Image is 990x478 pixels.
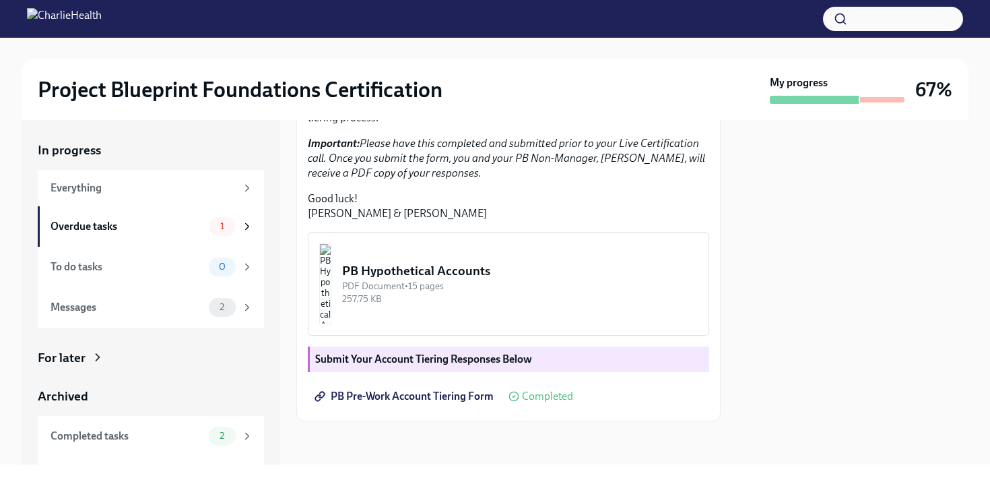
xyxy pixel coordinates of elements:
div: Everything [51,181,236,196]
a: To do tasks0 [38,247,264,287]
a: Overdue tasks1 [38,206,264,247]
a: Archived [38,388,264,405]
div: PB Hypothetical Accounts [342,262,698,280]
h3: 67% [915,78,952,102]
a: Everything [38,170,264,206]
div: PDF Document • 15 pages [342,280,698,293]
div: Overdue tasks [51,219,203,234]
span: Completed [522,391,573,402]
strong: Submit Your Account Tiering Responses Below [315,353,532,365]
div: For later [38,349,86,367]
div: Messages [51,300,203,315]
span: 1 [212,221,232,231]
div: Completed tasks [51,429,203,444]
button: PB Hypothetical AccountsPDF Document•15 pages257.75 KB [308,232,709,336]
img: PB Hypothetical Accounts [319,243,331,324]
a: PB Pre-Work Account Tiering Form [308,383,503,410]
strong: Important: [308,137,360,150]
div: 257.75 KB [342,293,698,305]
span: PB Pre-Work Account Tiering Form [317,390,494,403]
div: To do tasks [51,260,203,274]
a: In progress [38,142,264,159]
a: Completed tasks2 [38,416,264,456]
span: 0 [211,262,234,272]
a: Messages2 [38,287,264,328]
span: 2 [211,431,232,441]
span: 2 [211,302,232,312]
em: Please have this completed and submitted prior to your Live Certification call. Once you submit t... [308,137,705,179]
a: For later [38,349,264,367]
strong: My progress [770,76,828,90]
img: CharlieHealth [27,8,102,30]
p: Good luck! [PERSON_NAME] & [PERSON_NAME] [308,191,709,221]
h2: Project Blueprint Foundations Certification [38,76,442,103]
